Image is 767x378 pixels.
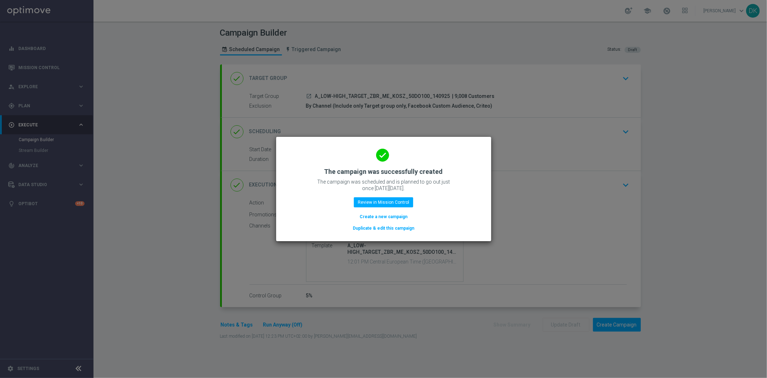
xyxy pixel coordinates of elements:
[359,213,408,221] button: Create a new campaign
[354,197,413,207] button: Review in Mission Control
[312,179,456,192] p: The campaign was scheduled and is planned to go out just once [DATE][DATE].
[324,167,443,176] h2: The campaign was successfully created
[352,224,415,232] button: Duplicate & edit this campaign
[376,149,389,162] i: done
